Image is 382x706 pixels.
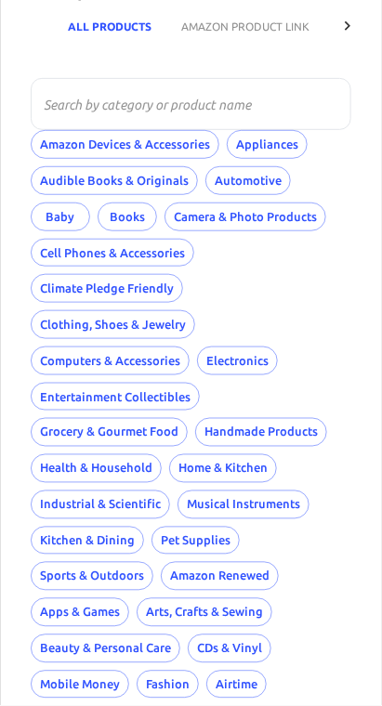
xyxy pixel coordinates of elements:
button: Health & Household [31,454,162,483]
button: Sports & Outdoors [31,562,153,591]
button: Fashion [137,671,199,699]
button: Musical Instruments [178,490,310,519]
button: Arts, Crafts & Sewing [137,598,272,627]
button: Pet Supplies [151,527,240,556]
button: Computers & Accessories [31,346,190,375]
button: Amazon Devices & Accessories [31,130,219,159]
button: CDs & Vinyl [188,634,271,663]
button: Kitchen & Dining [31,527,144,556]
button: Beauty & Personal Care [31,634,180,663]
button: Clothing, Shoes & Jewelry [31,310,195,339]
button: Industrial & Scientific [31,490,170,519]
button: Automotive [205,166,291,195]
button: Grocery & Gourmet Food [31,418,188,447]
button: Books [98,203,157,231]
button: Home & Kitchen [169,454,277,483]
button: AMAZON PRODUCT LINK [166,4,324,48]
button: Camera & Photo Products [165,203,326,231]
button: Appliances [227,130,308,159]
button: Apps & Games [31,598,129,627]
button: Cell Phones & Accessories [31,239,194,268]
input: Search by category or product name [31,78,338,130]
button: Entertainment Collectibles [31,383,200,412]
button: ALL PRODUCTS [53,4,166,48]
button: Electronics [197,346,278,375]
button: Handmade Products [195,418,327,447]
button: Audible Books & Originals [31,166,198,195]
button: Climate Pledge Friendly [31,274,183,303]
button: Mobile Money [31,671,129,699]
button: Airtime [206,671,267,699]
button: Amazon Renewed [161,562,279,591]
button: Baby [31,203,90,231]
